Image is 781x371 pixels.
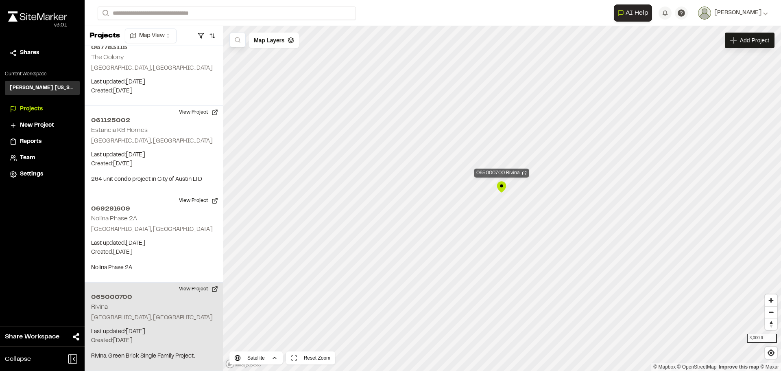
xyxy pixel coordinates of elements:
p: Last updated: [DATE] [91,151,216,160]
h2: Rivina [91,304,108,310]
p: [GEOGRAPHIC_DATA], [GEOGRAPHIC_DATA] [91,314,216,323]
a: New Project [10,121,75,130]
a: Settings [10,170,75,179]
a: Shares [10,48,75,57]
div: Oh geez...please don't... [8,22,67,29]
div: Map marker [495,181,508,193]
h2: Nolina Phase 2A [91,216,137,222]
a: Map feedback [719,364,759,370]
h2: The Colony [91,55,124,60]
h2: 061125002 [91,116,216,125]
p: Created: [DATE] [91,248,216,257]
span: Projects [20,105,43,114]
button: Search [98,7,112,20]
p: Projects [89,31,120,42]
div: Open AI Assistant [614,4,655,22]
button: Reset bearing to north [765,318,777,330]
span: Map Layers [254,36,284,45]
button: Open AI Assistant [614,4,652,22]
button: View Project [174,194,223,207]
span: Settings [20,170,43,179]
span: Add Project [740,36,769,44]
a: Team [10,154,75,162]
p: [GEOGRAPHIC_DATA], [GEOGRAPHIC_DATA] [91,137,216,146]
span: Collapse [5,354,31,364]
p: Last updated: [DATE] [91,78,216,87]
canvas: Map [223,26,781,371]
img: rebrand.png [8,11,67,22]
p: [GEOGRAPHIC_DATA], [GEOGRAPHIC_DATA] [91,64,216,73]
span: [PERSON_NAME] [714,9,761,18]
p: Rivina. Green Brick Single Family Project. [91,352,216,361]
a: Maxar [760,364,779,370]
span: Share Workspace [5,332,59,342]
p: Created: [DATE] [91,87,216,96]
button: [PERSON_NAME] [698,7,768,20]
p: Created: [DATE] [91,336,216,345]
p: Last updated: [DATE] [91,327,216,336]
p: Nolina Phase 2A [91,263,216,272]
a: OpenStreetMap [677,364,717,370]
h2: 069291609 [91,204,216,214]
p: Last updated: [DATE] [91,239,216,248]
button: Find my location [765,347,777,359]
p: [GEOGRAPHIC_DATA], [GEOGRAPHIC_DATA] [91,225,216,234]
a: Projects [10,105,75,114]
span: AI Help [626,8,648,18]
p: Current Workspace [5,70,80,78]
h2: Estancia KB Homes [91,127,148,133]
span: Shares [20,48,39,57]
h2: 065000700 [91,292,216,302]
div: 3,000 ft [747,334,777,343]
p: 264 unit condo project in City of Austin LTD [91,175,216,184]
button: View Project [174,106,223,119]
img: User [698,7,711,20]
span: Reports [20,137,41,146]
button: Zoom out [765,306,777,318]
a: Reports [10,137,75,146]
a: Mapbox logo [225,359,261,369]
button: Zoom in [765,294,777,306]
h2: 067783115 [91,43,216,53]
p: Created: [DATE] [91,160,216,169]
div: Open Project [474,169,529,178]
h3: [PERSON_NAME] [US_STATE] [10,84,75,92]
button: Reset Zoom [286,351,335,364]
button: View Project [174,283,223,296]
button: Satellite [229,351,283,364]
span: Team [20,154,35,162]
a: Mapbox [653,364,676,370]
span: New Project [20,121,54,130]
